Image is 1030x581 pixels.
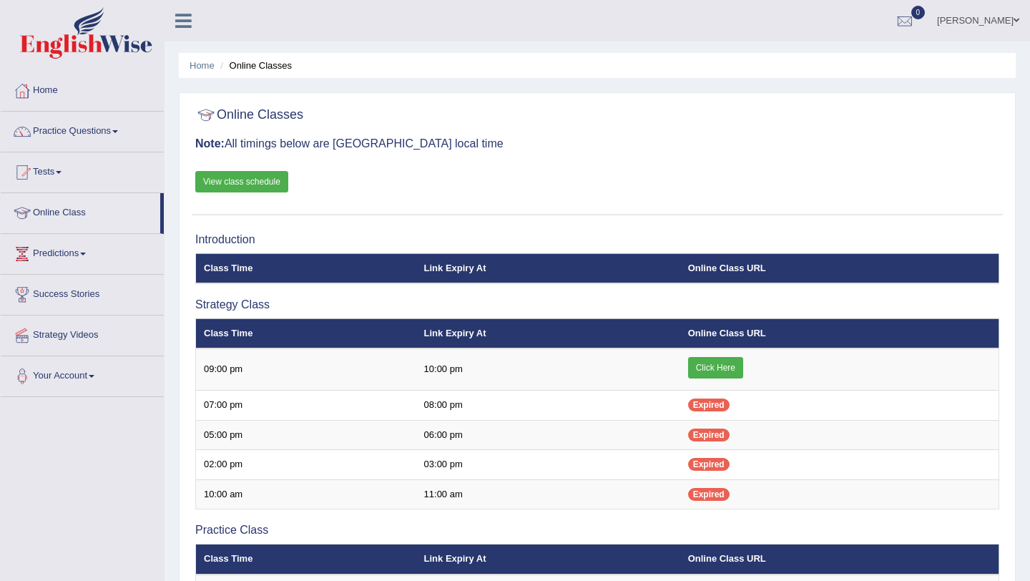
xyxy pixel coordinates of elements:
li: Online Classes [217,59,292,72]
td: 07:00 pm [196,391,416,421]
td: 09:00 pm [196,348,416,391]
th: Link Expiry At [416,253,680,283]
th: Class Time [196,253,416,283]
th: Class Time [196,318,416,348]
h3: Practice Class [195,524,999,537]
a: Online Class [1,193,160,229]
th: Online Class URL [680,318,999,348]
span: Expired [688,488,730,501]
td: 11:00 am [416,479,680,509]
a: Success Stories [1,275,164,311]
td: 03:00 pm [416,450,680,480]
td: 02:00 pm [196,450,416,480]
h3: All timings below are [GEOGRAPHIC_DATA] local time [195,137,999,150]
th: Class Time [196,545,416,575]
span: Expired [688,429,730,441]
b: Note: [195,137,225,150]
td: 10:00 pm [416,348,680,391]
a: Strategy Videos [1,316,164,351]
th: Online Class URL [680,545,999,575]
a: Predictions [1,234,164,270]
a: Your Account [1,356,164,392]
h3: Introduction [195,233,999,246]
span: Expired [688,399,730,411]
h2: Online Classes [195,104,303,126]
td: 10:00 am [196,479,416,509]
span: Expired [688,458,730,471]
a: View class schedule [195,171,288,192]
th: Link Expiry At [416,545,680,575]
a: Click Here [688,357,743,379]
td: 08:00 pm [416,391,680,421]
span: 0 [911,6,926,19]
h3: Strategy Class [195,298,999,311]
a: Tests [1,152,164,188]
td: 06:00 pm [416,420,680,450]
th: Link Expiry At [416,318,680,348]
a: Practice Questions [1,112,164,147]
a: Home [1,71,164,107]
a: Home [190,60,215,71]
td: 05:00 pm [196,420,416,450]
th: Online Class URL [680,253,999,283]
